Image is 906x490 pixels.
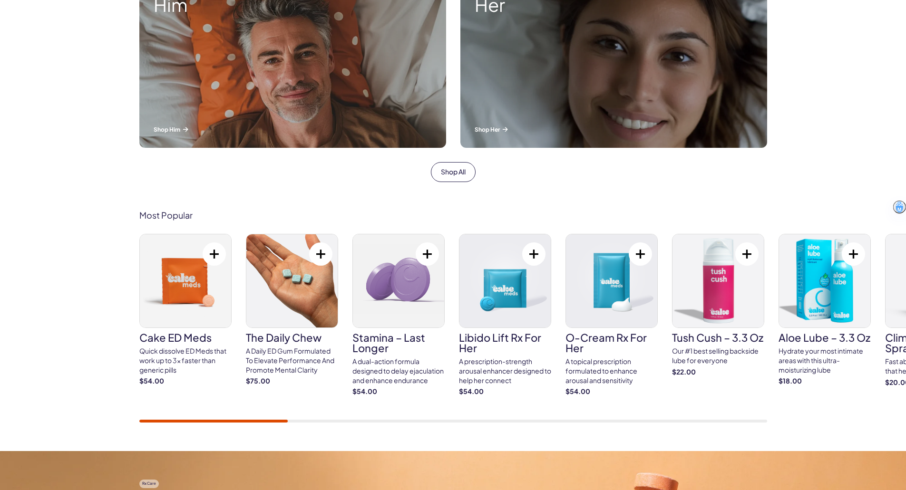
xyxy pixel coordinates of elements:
a: Libido Lift Rx For Her Libido Lift Rx For Her A prescription-strength arousal enhancer designed t... [459,234,551,396]
img: Tush Cush – 3.3 oz [672,234,764,327]
a: O-Cream Rx for Her O-Cream Rx for Her A topical prescription formulated to enhance arousal and se... [565,234,658,396]
h3: O-Cream Rx for Her [565,332,658,353]
a: Stamina – Last Longer Stamina – Last Longer A dual-action formula designed to delay ejaculation a... [352,234,445,396]
strong: $22.00 [672,367,764,377]
h3: Cake ED Meds [139,332,232,343]
h3: The Daily Chew [246,332,338,343]
strong: $54.00 [139,376,232,386]
h3: Libido Lift Rx For Her [459,332,551,353]
img: The Daily Chew [246,234,338,327]
strong: $75.00 [246,376,338,386]
div: Our #1 best selling backside lube for everyone [672,346,764,365]
img: Libido Lift Rx For Her [459,234,551,327]
p: Shop Him [154,125,432,134]
img: O-Cream Rx for Her [566,234,657,327]
strong: $54.00 [352,387,445,396]
div: A dual-action formula designed to delay ejaculation and enhance endurance [352,357,445,385]
div: A prescription-strength arousal enhancer designed to help her connect [459,357,551,385]
a: Aloe Lube – 3.3 oz Aloe Lube – 3.3 oz Hydrate your most intimate areas with this ultra-moisturizi... [779,234,871,385]
div: A topical prescription formulated to enhance arousal and sensitivity [565,357,658,385]
strong: $54.00 [565,387,658,396]
span: Rx Care [139,480,159,488]
h3: Stamina – Last Longer [352,332,445,353]
p: Shop Her [475,125,753,134]
div: Hydrate your most intimate areas with this ultra-moisturizing lube [779,346,871,375]
strong: $18.00 [779,376,871,386]
img: Aloe Lube – 3.3 oz [779,234,870,327]
img: Cake ED Meds [140,234,231,327]
div: A Daily ED Gum Formulated To Elevate Performance And Promote Mental Clarity [246,346,338,375]
h3: Aloe Lube – 3.3 oz [779,332,871,343]
a: Shop All [431,162,476,182]
a: The Daily Chew The Daily Chew A Daily ED Gum Formulated To Elevate Performance And Promote Mental... [246,234,338,385]
div: Quick dissolve ED Meds that work up to 3x faster than generic pills [139,346,232,375]
img: Stamina – Last Longer [353,234,444,327]
h3: Tush Cush – 3.3 oz [672,332,764,343]
strong: $54.00 [459,387,551,396]
a: Cake ED Meds Cake ED Meds Quick dissolve ED Meds that work up to 3x faster than generic pills $54.00 [139,234,232,385]
a: Tush Cush – 3.3 oz Tush Cush – 3.3 oz Our #1 best selling backside lube for everyone $22.00 [672,234,764,376]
